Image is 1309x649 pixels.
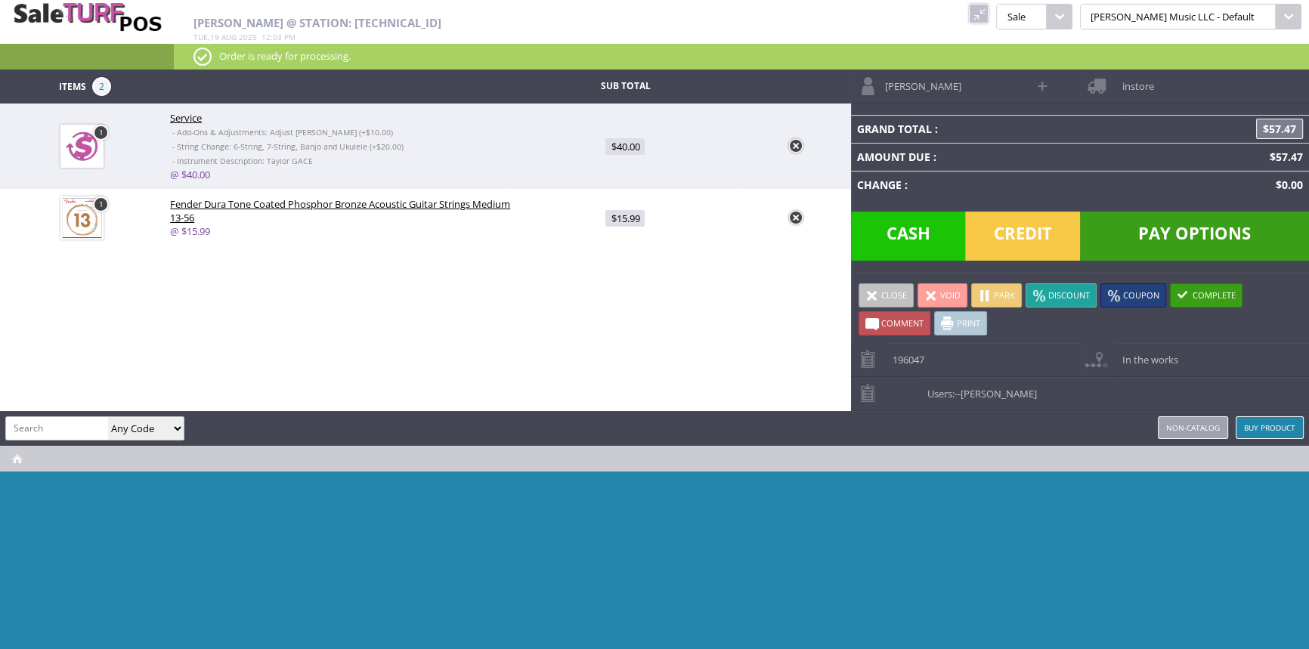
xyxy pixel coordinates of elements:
[273,32,282,42] span: 03
[170,111,202,125] span: Service
[172,156,313,166] small: - Instrument Description: Taylor GACE
[1080,212,1309,261] span: Pay Options
[1080,4,1276,29] span: [PERSON_NAME] Music LLC - Default
[1236,416,1304,439] a: Buy Product
[1100,283,1166,308] a: Coupon
[851,143,1125,171] td: Amount Due :
[885,343,924,366] span: 196047
[510,77,740,96] td: Sub Total
[881,317,924,329] span: Comment
[261,32,271,42] span: 12
[605,210,645,227] span: $15.99
[59,77,86,94] span: Items
[996,4,1046,29] span: Sale
[92,77,111,96] span: 2
[193,17,848,29] h2: [PERSON_NAME] @ Station: [TECHNICAL_ID]
[170,168,210,181] a: @ $40.00
[851,171,1125,199] td: Change :
[172,141,404,152] small: - String Change: 6-String, 7-String, Banjo and Ukulele (+$20.00)
[1114,70,1153,93] span: instore
[1158,416,1228,439] a: Non-catalog
[172,127,393,138] small: - Add-Ons & Adjustments: Adjust [PERSON_NAME] (+$10.00)
[284,32,296,42] span: pm
[605,138,645,155] span: $40.00
[1026,283,1097,308] a: Discount
[851,115,1125,143] td: Grand Total :
[958,387,1037,400] span: -[PERSON_NAME]
[170,197,510,224] span: Fender Dura Tone Coated Phosphor Bronze Acoustic Guitar Strings Medium 13-56
[1114,343,1177,366] span: In the works
[93,196,109,212] a: 1
[955,387,958,400] span: -
[239,32,257,42] span: 2025
[170,224,210,238] a: @ $15.99
[918,283,967,308] a: Void
[859,283,914,308] a: Close
[934,311,987,335] a: Print
[851,212,966,261] span: Cash
[93,125,109,141] a: 1
[1170,283,1242,308] a: Complete
[193,32,208,42] span: Tue
[6,417,108,439] input: Search
[877,70,961,93] span: [PERSON_NAME]
[193,48,1289,64] p: Order is ready for processing.
[221,32,237,42] span: Aug
[210,32,219,42] span: 19
[1270,178,1303,192] span: $0.00
[965,212,1080,261] span: Credit
[193,32,296,42] span: , :
[1264,150,1303,164] span: $57.47
[971,283,1022,308] a: Park
[1256,119,1303,139] span: $57.47
[920,377,1037,400] span: Users:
